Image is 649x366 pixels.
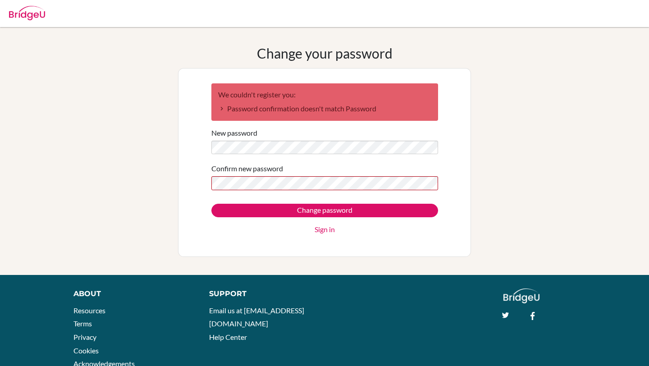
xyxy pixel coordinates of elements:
a: Resources [73,306,105,315]
img: logo_white@2x-f4f0deed5e89b7ecb1c2cc34c3e3d731f90f0f143d5ea2071677605dd97b5244.png [503,288,540,303]
a: Sign in [315,224,335,235]
a: Cookies [73,346,99,355]
a: Email us at [EMAIL_ADDRESS][DOMAIN_NAME] [209,306,304,328]
div: Support [209,288,315,299]
li: Password confirmation doesn't match Password [218,103,431,114]
label: Confirm new password [211,163,283,174]
h2: We couldn't register you: [218,90,431,99]
a: Help Center [209,333,247,341]
a: Privacy [73,333,96,341]
input: Change password [211,204,438,217]
img: Bridge-U [9,6,45,20]
label: New password [211,128,257,138]
a: Terms [73,319,92,328]
h1: Change your password [257,45,393,61]
div: About [73,288,189,299]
